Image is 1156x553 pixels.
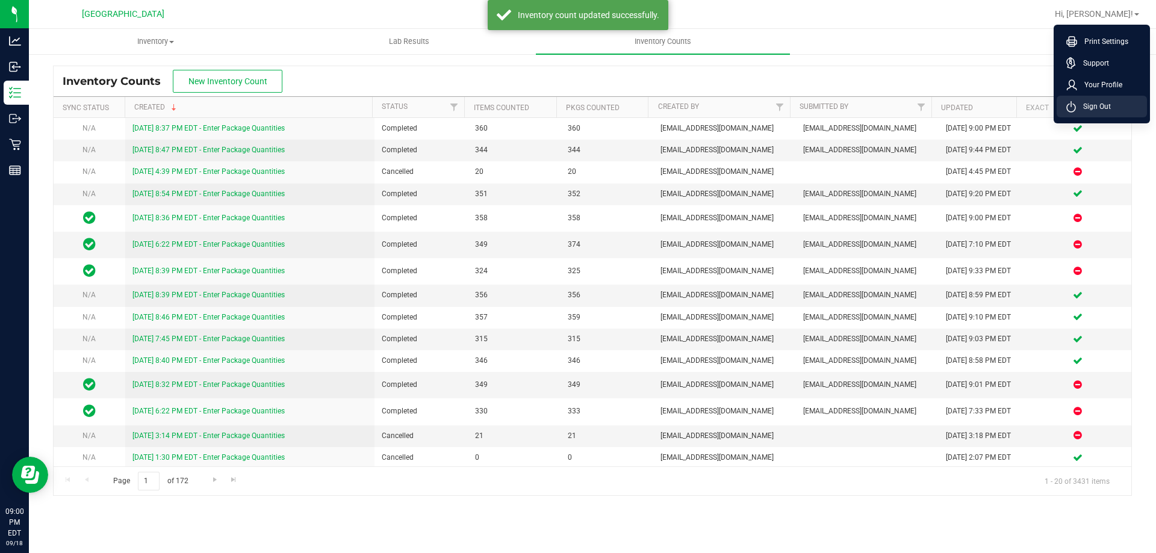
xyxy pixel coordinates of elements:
span: Print Settings [1077,36,1128,48]
span: [EMAIL_ADDRESS][DOMAIN_NAME] [660,123,789,134]
p: 09:00 PM EDT [5,506,23,539]
span: N/A [82,453,96,462]
span: Page of 172 [103,472,198,490]
li: Sign Out [1057,96,1147,117]
inline-svg: Reports [9,164,21,176]
a: Created [134,103,179,111]
div: [DATE] 4:45 PM EDT [946,166,1017,178]
span: 351 [475,188,553,200]
a: [DATE] 8:39 PM EDT - Enter Package Quantities [132,291,285,299]
a: [DATE] 8:47 PM EDT - Enter Package Quantities [132,146,285,154]
span: N/A [82,146,96,154]
span: Completed [382,355,460,366]
span: [EMAIL_ADDRESS][DOMAIN_NAME] [660,144,789,156]
span: Inventory Counts [63,75,173,88]
span: 374 [568,239,646,250]
span: 360 [475,123,553,134]
div: [DATE] 7:10 PM EDT [946,239,1017,250]
div: [DATE] 9:00 PM EDT [946,123,1017,134]
span: [EMAIL_ADDRESS][DOMAIN_NAME] [660,166,789,178]
a: [DATE] 8:37 PM EDT - Enter Package Quantities [132,124,285,132]
span: 330 [475,406,553,417]
span: [EMAIL_ADDRESS][DOMAIN_NAME] [660,333,789,345]
a: Go to the last page [225,472,243,488]
span: [EMAIL_ADDRESS][DOMAIN_NAME] [660,239,789,250]
span: Completed [382,289,460,301]
span: Completed [382,188,460,200]
p: 09/18 [5,539,23,548]
span: 349 [475,239,553,250]
a: Submitted By [800,102,848,111]
span: Cancelled [382,452,460,463]
span: [EMAIL_ADDRESS][DOMAIN_NAME] [660,406,789,417]
a: [DATE] 4:39 PM EDT - Enter Package Quantities [132,167,285,176]
span: 349 [568,379,646,391]
a: Created By [658,102,699,111]
a: Support [1066,57,1142,69]
span: N/A [82,124,96,132]
a: [DATE] 8:46 PM EDT - Enter Package Quantities [132,313,285,321]
span: N/A [82,291,96,299]
span: 358 [475,212,553,224]
div: [DATE] 8:59 PM EDT [946,289,1017,301]
a: [DATE] 3:14 PM EDT - Enter Package Quantities [132,431,285,440]
span: 1 - 20 of 3431 items [1035,472,1119,490]
iframe: Resource center [12,457,48,493]
span: [EMAIL_ADDRESS][DOMAIN_NAME] [660,188,789,200]
span: [EMAIL_ADDRESS][DOMAIN_NAME] [660,265,789,277]
a: Items Counted [474,103,529,112]
div: [DATE] 9:03 PM EDT [946,333,1017,345]
span: 0 [568,452,646,463]
a: Inventory Counts [536,29,789,54]
span: 20 [568,166,646,178]
span: In Sync [83,403,96,419]
span: [EMAIL_ADDRESS][DOMAIN_NAME] [660,430,789,442]
span: Cancelled [382,166,460,178]
span: 344 [475,144,553,156]
span: [EMAIL_ADDRESS][DOMAIN_NAME] [803,144,931,156]
div: [DATE] 2:07 PM EDT [946,452,1017,463]
span: [EMAIL_ADDRESS][DOMAIN_NAME] [803,312,931,323]
button: New Inventory Count [173,70,282,93]
span: 357 [475,312,553,323]
span: [EMAIL_ADDRESS][DOMAIN_NAME] [660,379,789,391]
span: [EMAIL_ADDRESS][DOMAIN_NAME] [803,239,931,250]
span: In Sync [83,236,96,253]
span: In Sync [83,376,96,393]
span: 346 [568,355,646,366]
span: [EMAIL_ADDRESS][DOMAIN_NAME] [803,188,931,200]
a: Filter [769,97,789,117]
span: Completed [382,265,460,277]
span: N/A [82,431,96,440]
span: [EMAIL_ADDRESS][DOMAIN_NAME] [803,289,931,301]
a: [DATE] 8:36 PM EDT - Enter Package Quantities [132,214,285,222]
span: Lab Results [373,36,446,47]
a: Sync Status [63,103,109,112]
span: 360 [568,123,646,134]
a: [DATE] 6:22 PM EDT - Enter Package Quantities [132,240,285,249]
span: 315 [475,333,553,345]
a: [DATE] 8:39 PM EDT - Enter Package Quantities [132,267,285,275]
span: 21 [568,430,646,442]
div: [DATE] 9:20 PM EDT [946,188,1017,200]
a: [DATE] 1:30 PM EDT - Enter Package Quantities [132,453,285,462]
span: N/A [82,335,96,343]
span: Completed [382,312,460,323]
span: Completed [382,333,460,345]
span: [EMAIL_ADDRESS][DOMAIN_NAME] [660,452,789,463]
span: 0 [475,452,553,463]
span: [EMAIL_ADDRESS][DOMAIN_NAME] [803,379,931,391]
div: [DATE] 9:00 PM EDT [946,212,1017,224]
a: Go to the next page [206,472,223,488]
span: Completed [382,212,460,224]
a: Updated [941,103,973,112]
span: 346 [475,355,553,366]
span: 359 [568,312,646,323]
span: [EMAIL_ADDRESS][DOMAIN_NAME] [803,333,931,345]
span: 356 [475,289,553,301]
div: [DATE] 9:44 PM EDT [946,144,1017,156]
span: Completed [382,239,460,250]
div: [DATE] 8:58 PM EDT [946,355,1017,366]
span: 333 [568,406,646,417]
div: [DATE] 9:33 PM EDT [946,265,1017,277]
